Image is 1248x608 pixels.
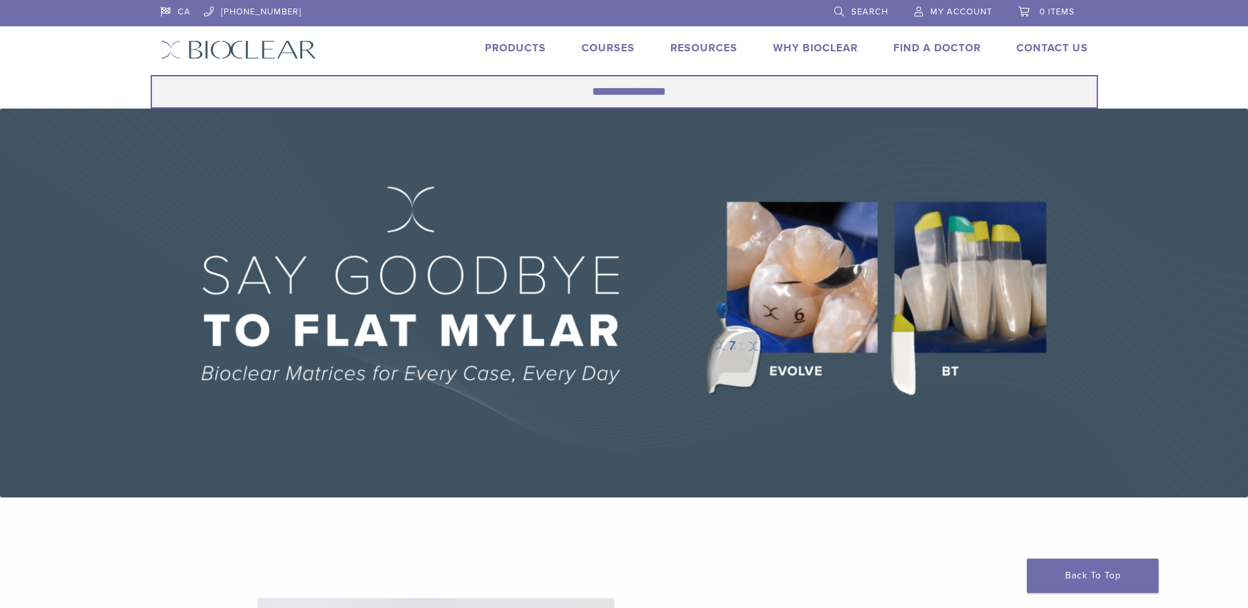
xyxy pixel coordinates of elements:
img: Bioclear [161,40,316,59]
a: Why Bioclear [773,41,858,55]
a: Resources [670,41,737,55]
a: Products [485,41,546,55]
a: Courses [582,41,635,55]
span: 0 items [1039,7,1075,17]
a: Back To Top [1027,559,1159,593]
a: Contact Us [1016,41,1088,55]
span: Search [851,7,888,17]
a: Find A Doctor [893,41,981,55]
span: My Account [930,7,992,17]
